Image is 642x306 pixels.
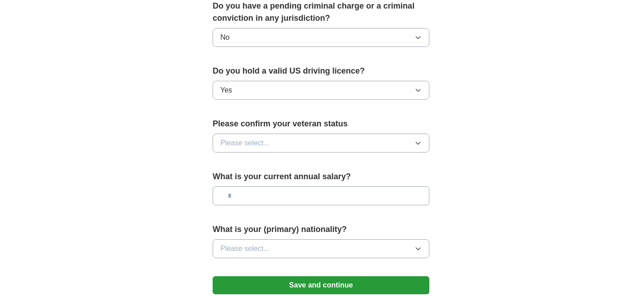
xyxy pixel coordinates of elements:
span: Please select... [220,138,270,148]
label: Please confirm your veteran status [213,118,429,130]
span: Please select... [220,243,270,254]
button: No [213,28,429,47]
button: Save and continue [213,276,429,294]
span: Yes [220,85,232,96]
label: Do you hold a valid US driving licence? [213,65,429,77]
button: Please select... [213,134,429,153]
button: Yes [213,81,429,100]
span: No [220,32,229,43]
label: What is your current annual salary? [213,171,429,183]
button: Please select... [213,239,429,258]
label: What is your (primary) nationality? [213,223,429,236]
